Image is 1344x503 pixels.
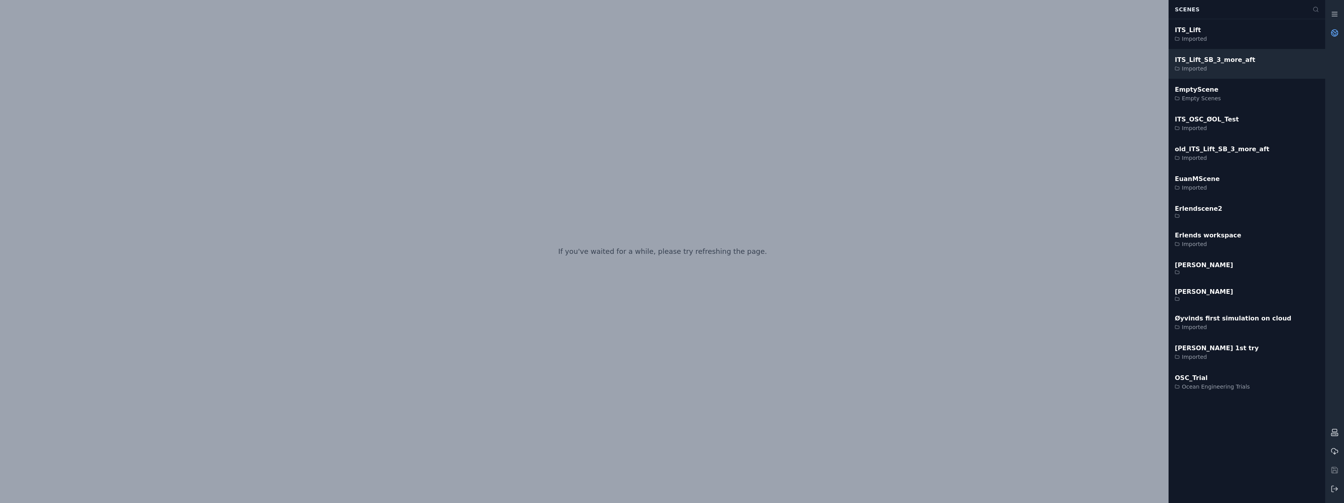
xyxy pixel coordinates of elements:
div: [PERSON_NAME] [1175,261,1233,270]
p: If you've waited for a while, please try refreshing the page. [558,246,767,257]
div: EuanMScene [1175,174,1220,184]
div: EmptyScene [1175,85,1221,94]
div: Imported [1175,323,1292,331]
div: Imported [1175,65,1255,72]
div: Imported [1175,240,1241,248]
div: Imported [1175,353,1259,361]
div: Imported [1175,184,1220,192]
div: OSC_Trial [1175,373,1250,383]
div: Imported [1175,124,1239,132]
div: old_ITS_Lift_SB_3_more_aft [1175,145,1269,154]
div: ITS_OSC_ØOL_Test [1175,115,1239,124]
div: Imported [1175,154,1269,162]
div: Imported [1175,35,1207,43]
div: [PERSON_NAME] 1st try [1175,344,1259,353]
div: ITS_Lift_SB_3_more_aft [1175,55,1255,65]
div: ITS_Lift [1175,25,1207,35]
div: Scenes [1170,2,1308,17]
div: Øyvinds first simulation on cloud [1175,314,1292,323]
div: Erlendscene2 [1175,204,1222,214]
div: Erlends workspace [1175,231,1241,240]
div: Empty Scenes [1175,94,1221,102]
div: [PERSON_NAME] [1175,287,1233,297]
div: Ocean Engineering Trials [1175,383,1250,391]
